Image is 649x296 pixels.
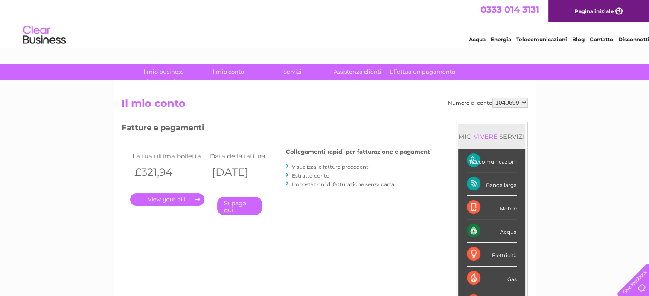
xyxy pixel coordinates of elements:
[469,158,517,165] font: Telecomunicazioni
[217,197,262,215] a: Si paga qui
[286,148,432,155] font: Collegamenti rapidi per fatturazione e pagamenti
[575,8,614,14] font: Pagina iniziale
[480,4,539,15] a: 0333 014 3131
[128,64,198,80] a: Il mio business trasparente
[127,8,515,38] font: Clear Business è un nome commerciale di Verastar Limited (registrata in [GEOGRAPHIC_DATA] e [GEOG...
[507,276,517,282] font: Gas
[516,36,567,43] a: Telecomunicazioni
[474,132,498,141] font: VIVERE
[590,36,613,43] a: Contatto
[210,152,265,160] font: Data della fattura
[491,36,511,43] a: Energia
[448,100,492,106] font: Numero di conto
[23,22,66,48] img: logo.png
[134,166,173,178] font: £321,94
[322,64,393,80] a: Assistenza clienti
[572,36,585,43] a: Blog
[500,205,517,212] font: Mobile
[292,181,394,187] a: Impostazioni di fatturazione senza carta
[224,199,246,214] font: Si paga qui
[500,229,517,235] font: Acqua
[486,182,517,188] font: Banda larga
[334,68,381,75] font: Assistenza clienti
[283,68,302,75] font: Servizi
[212,166,248,178] font: [DATE]
[499,132,525,141] font: SERVIZI
[387,64,457,80] a: Effettua un pagamento
[192,64,263,80] a: Il mio conto
[122,97,186,109] font: Il mio conto
[292,172,329,179] a: Estratto conto
[292,164,370,170] a: Visualizza le fatture precedenti
[469,36,486,43] a: Acqua
[142,68,183,84] font: Il mio business trasparente
[390,68,455,75] font: Effettua un pagamento
[122,123,204,132] font: Fatture e pagamenti
[492,252,517,259] font: Elettricità
[211,68,244,75] font: Il mio conto
[132,152,201,160] font: La tua ultima bolletta
[257,64,328,80] a: Servizi
[458,132,472,141] font: MIO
